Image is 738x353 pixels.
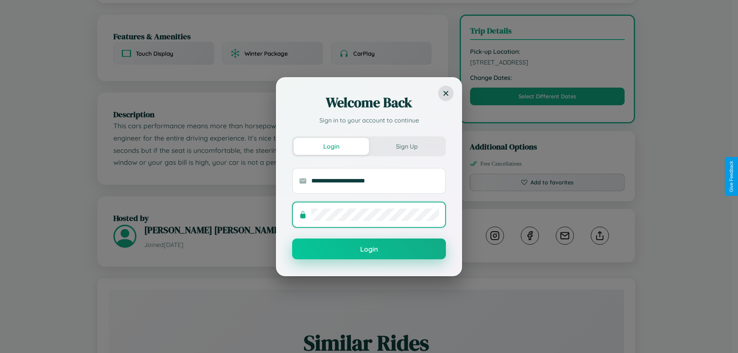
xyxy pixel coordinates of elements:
button: Login [294,138,369,155]
button: Sign Up [369,138,444,155]
h2: Welcome Back [292,93,446,112]
button: Login [292,239,446,259]
div: Give Feedback [729,161,734,192]
p: Sign in to your account to continue [292,116,446,125]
